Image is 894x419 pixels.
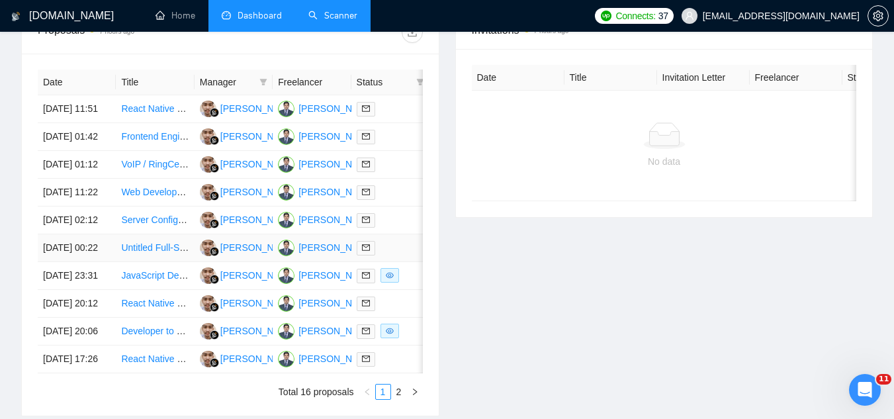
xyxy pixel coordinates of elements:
[362,160,370,168] span: mail
[210,136,219,145] img: gigradar-bm.png
[658,9,668,23] span: 37
[21,136,206,187] div: Thanks for reaching out! We can offer a one-time extension for a 1 week to give you more time. Wo...
[308,10,357,21] a: searchScanner
[259,78,267,86] span: filter
[238,10,282,21] span: Dashboard
[278,184,294,201] img: MA
[121,298,327,308] a: React Native Developer with Plaid API Experience
[278,267,294,284] img: MA
[278,353,453,363] a: MA[PERSON_NAME] [PERSON_NAME]
[64,7,150,17] h1: [PERSON_NAME]
[273,70,351,95] th: Freelancer
[278,214,453,224] a: MA[PERSON_NAME] [PERSON_NAME]
[402,27,422,38] span: download
[116,70,194,95] th: Title
[298,324,453,338] div: [PERSON_NAME] [PERSON_NAME]
[121,326,296,336] a: Developer to create roof estimate web app
[278,351,294,367] img: MA
[121,103,327,114] a: React Native Developer for BuddyBoss App Setup
[232,5,256,29] div: Close
[200,269,296,280] a: AI[PERSON_NAME]
[298,240,453,255] div: [PERSON_NAME] [PERSON_NAME]
[200,158,296,169] a: AI[PERSON_NAME]
[121,270,382,281] a: JavaScript Developer for SuiteDash Webhook & API Integration
[9,5,34,30] button: go back
[38,22,230,43] div: Proposals
[298,157,453,171] div: [PERSON_NAME] [PERSON_NAME]
[362,105,370,113] span: mail
[362,188,370,196] span: mail
[116,123,194,151] td: Frontend Engineer for React Web Application
[402,22,423,43] button: download
[200,325,296,336] a: AI[PERSON_NAME]
[210,163,219,173] img: gigradar-bm.png
[21,254,206,318] div: Thanks for reaching out! Subscription for is extended till [DATE]. Please let me know if there is...
[121,159,443,169] a: VoIP / RingCentral Integration Engineer — Real-Time Audio Routing Prototype
[171,214,244,227] div: yes, thank you!
[200,103,296,113] a: AI[PERSON_NAME]
[278,212,294,228] img: MA
[222,11,231,20] span: dashboard
[121,131,307,142] a: Frontend Engineer for React Web Application
[11,128,254,206] div: Iryna says…
[200,297,296,308] a: AI[PERSON_NAME]
[220,268,296,283] div: [PERSON_NAME]
[414,72,427,92] span: filter
[868,5,889,26] button: setting
[220,240,296,255] div: [PERSON_NAME]
[200,128,216,145] img: AI
[116,207,194,234] td: Server Configuration for Dialogflow CX and WhatsApp Integration
[195,70,273,95] th: Manager
[227,312,248,334] button: Send a message…
[200,267,216,284] img: AI
[362,355,370,363] span: mail
[298,296,453,310] div: [PERSON_NAME] [PERSON_NAME]
[84,318,95,328] button: Start recording
[868,11,888,21] span: setting
[220,129,296,144] div: [PERSON_NAME]
[407,384,423,400] li: Next Page
[116,95,194,123] td: React Native Developer for BuddyBoss App Setup
[200,353,296,363] a: AI[PERSON_NAME]
[200,156,216,173] img: AI
[257,72,270,92] span: filter
[278,158,453,169] a: MA[PERSON_NAME] [PERSON_NAME]
[21,318,31,328] button: Upload attachment
[210,275,219,284] img: gigradar-bm.png
[375,384,391,400] li: 1
[210,108,219,117] img: gigradar-bm.png
[220,212,296,227] div: [PERSON_NAME]
[220,185,296,199] div: [PERSON_NAME]
[121,214,390,225] a: Server Configuration for Dialogflow CX and WhatsApp Integration
[121,187,277,197] a: Web Developer Needed for Bug Fixes
[386,327,394,335] span: eye
[116,346,194,373] td: React Native Developer for PWA Conversion
[38,290,116,318] td: [DATE] 20:12
[11,290,253,312] textarea: Message…
[210,247,219,256] img: gigradar-bm.png
[38,179,116,207] td: [DATE] 11:22
[601,11,611,21] img: upwork-logo.png
[685,11,694,21] span: user
[57,30,226,42] div: joined the conversation
[278,128,294,145] img: MA
[200,240,216,256] img: AI
[64,17,123,30] p: Active 3h ago
[200,214,296,224] a: AI[PERSON_NAME]
[99,28,134,35] time: 7 hours ago
[298,101,453,116] div: [PERSON_NAME] [PERSON_NAME]
[363,388,371,396] span: left
[278,295,294,312] img: MA
[38,318,116,346] td: [DATE] 20:06
[362,132,370,140] span: mail
[278,103,453,113] a: MA[PERSON_NAME] [PERSON_NAME]
[411,388,419,396] span: right
[392,385,406,399] a: 2
[200,323,216,340] img: AI
[11,28,254,58] div: Iryna says…
[362,327,370,335] span: mail
[376,385,390,399] a: 1
[876,374,891,385] span: 11
[279,384,354,400] li: Total 16 proposals
[359,384,375,400] li: Previous Page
